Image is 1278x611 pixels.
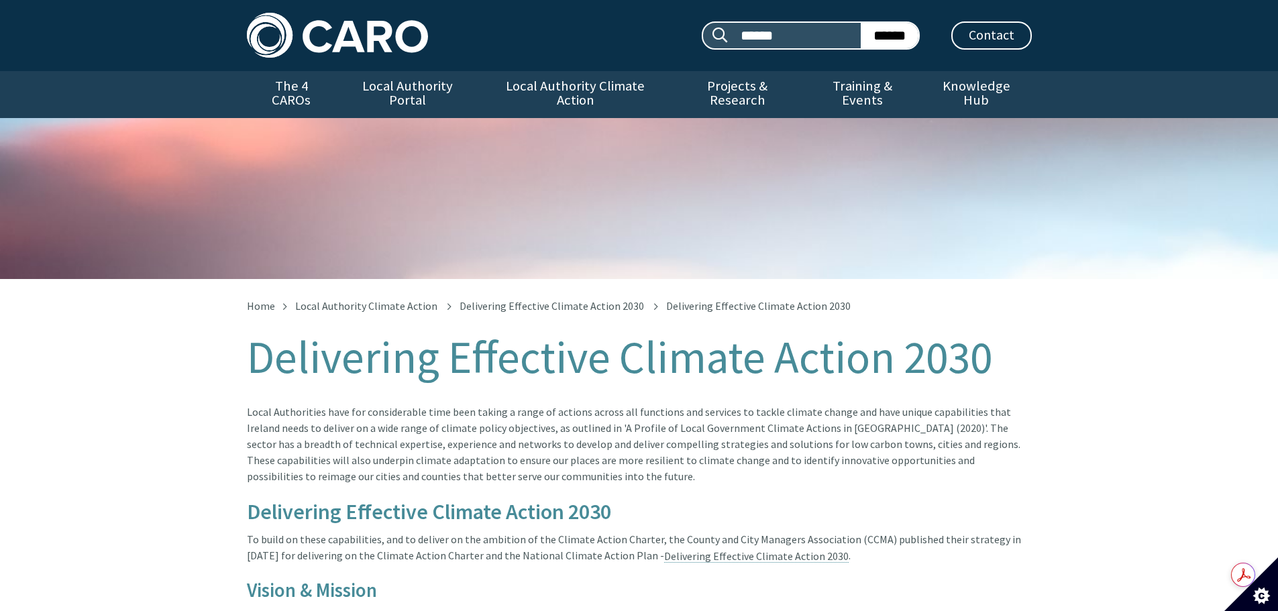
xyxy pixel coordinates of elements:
h4: Vision & Mission [247,579,1032,601]
a: Local Authority Climate Action [480,71,671,118]
a: Local Authority Climate Action [295,299,437,313]
a: Local Authority Portal [336,71,480,118]
div: To build on these capabilities, and to deliver on the ambition of the Climate Action Charter, the... [247,531,1032,579]
a: The 4 CAROs [247,71,336,118]
h3: Delivering Effective Climate Action 2030 [247,500,1032,524]
div: Local Authorities have for considerable time been taking a range of actions across all functions ... [247,404,1032,500]
a: Contact [951,21,1032,50]
button: Set cookie preferences [1224,557,1278,611]
a: Home [247,299,275,313]
h1: Delivering Effective Climate Action 2030 [247,333,1032,382]
a: Projects & Research [671,71,804,118]
a: Delivering Effective Climate Action 2030 [460,299,644,313]
a: Knowledge Hub [921,71,1031,118]
a: Training & Events [804,71,921,118]
a: Delivering Effective Climate Action 2030 [664,549,849,563]
span: Delivering Effective Climate Action 2030 [666,299,851,313]
img: Caro logo [247,13,428,58]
